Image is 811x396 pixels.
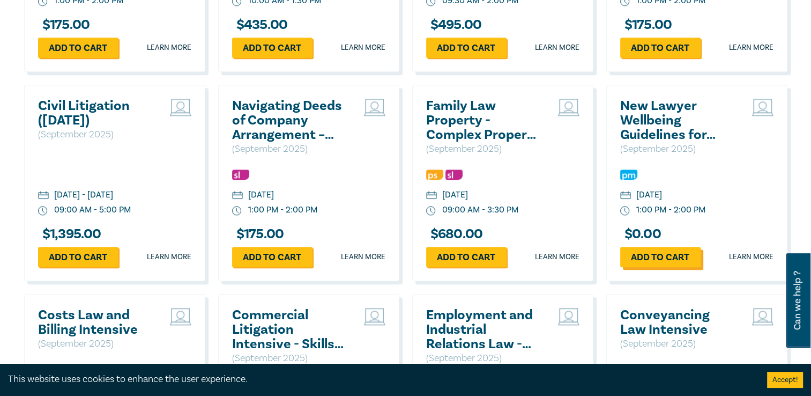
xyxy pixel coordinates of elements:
a: Commercial Litigation Intensive - Skills and Strategies for Success in Commercial Disputes [232,308,347,351]
a: Costs Law and Billing Intensive [38,308,153,337]
img: Live Stream [558,99,579,116]
p: ( September 2025 ) [620,142,735,156]
img: Live Stream [752,99,773,116]
a: Learn more [341,252,385,262]
h3: $ 175.00 [232,227,284,241]
a: Family Law Property - Complex Property Settlements ([DATE]) [426,99,541,142]
a: Add to cart [620,38,701,58]
a: Learn more [535,252,579,262]
div: 09:00 AM - 3:30 PM [442,204,518,216]
a: New Lawyer Wellbeing Guidelines for Legal Workplaces [620,99,735,142]
a: Add to cart [426,247,507,267]
img: calendar [232,191,243,201]
a: Learn more [341,42,385,53]
h3: $ 435.00 [232,18,288,32]
a: Learn more [147,252,191,262]
img: Live Stream [752,308,773,325]
button: Accept cookies [767,372,803,388]
h3: $ 0.00 [620,227,661,241]
h3: $ 175.00 [620,18,672,32]
h3: $ 680.00 [426,227,483,241]
p: ( September 2025 ) [38,337,153,351]
p: ( September 2025 ) [232,142,347,156]
div: This website uses cookies to enhance the user experience. [8,372,751,386]
a: Add to cart [426,38,507,58]
p: ( September 2025 ) [232,351,347,365]
img: Practice Management & Business Skills [620,170,637,180]
div: [DATE] [636,189,662,201]
div: [DATE] [442,189,468,201]
p: ( September 2025 ) [38,128,153,142]
h3: $ 1,395.00 [38,227,101,241]
a: Add to cart [232,247,313,267]
h3: $ 175.00 [38,18,90,32]
a: Employment and Industrial Relations Law - Practice and Procedure ([DATE]) [426,308,541,351]
img: Professional Skills [426,170,443,180]
a: Add to cart [38,38,118,58]
img: watch [38,206,48,216]
a: Add to cart [620,247,701,267]
a: Add to cart [38,247,118,267]
a: Learn more [535,42,579,53]
p: ( September 2025 ) [426,142,541,156]
div: 1:00 PM - 2:00 PM [248,204,317,216]
img: Live Stream [170,308,191,325]
img: Live Stream [170,99,191,116]
img: Live Stream [364,308,385,325]
img: Substantive Law [445,170,463,180]
img: watch [426,206,436,216]
a: Add to cart [232,38,313,58]
img: Live Stream [364,99,385,116]
a: Civil Litigation ([DATE]) [38,99,153,128]
a: Conveyancing Law Intensive [620,308,735,337]
img: calendar [620,191,631,201]
img: Substantive Law [232,170,249,180]
img: calendar [426,191,437,201]
a: Learn more [729,42,773,53]
p: ( September 2025 ) [620,337,735,351]
a: Navigating Deeds of Company Arrangement – Strategy and Structure [232,99,347,142]
div: 1:00 PM - 2:00 PM [636,204,705,216]
span: Can we help ? [792,260,802,341]
div: [DATE] - [DATE] [54,189,113,201]
h3: $ 495.00 [426,18,482,32]
img: calendar [38,191,49,201]
img: Live Stream [558,308,579,325]
a: Learn more [147,42,191,53]
img: watch [232,206,242,216]
div: [DATE] [248,189,274,201]
div: 09:00 AM - 5:00 PM [54,204,131,216]
img: watch [620,206,630,216]
a: Learn more [729,252,773,262]
p: ( September 2025 ) [426,351,541,365]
